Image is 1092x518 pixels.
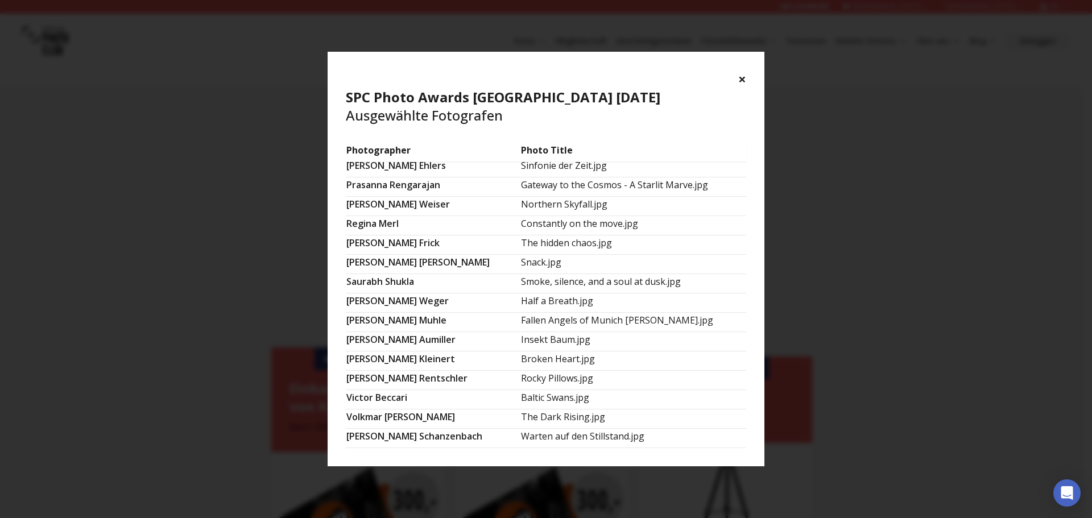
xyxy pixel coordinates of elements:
[346,177,520,197] td: Prasanna Rengarajan
[346,351,520,371] td: [PERSON_NAME] Kleinert
[520,429,746,448] td: Warten auf den Stillstand.jpg
[346,409,520,429] td: Volkmar [PERSON_NAME]
[346,143,520,162] td: Photographer
[346,216,520,235] td: Regina Merl
[520,216,746,235] td: Constantly on the move.jpg
[738,70,746,88] button: ×
[520,274,746,293] td: Smoke, silence, and a soul at dusk.jpg
[346,197,520,216] td: [PERSON_NAME] Weiser
[346,332,520,351] td: [PERSON_NAME] Aumiller
[520,293,746,313] td: Half a Breath.jpg
[520,177,746,197] td: Gateway to the Cosmos - A Starlit Marve.jpg
[346,429,520,448] td: [PERSON_NAME] Schanzenbach
[346,235,520,255] td: [PERSON_NAME] Frick
[346,158,520,177] td: [PERSON_NAME] Ehlers
[346,371,520,390] td: [PERSON_NAME] Rentschler
[520,371,746,390] td: Rocky Pillows.jpg
[520,351,746,371] td: Broken Heart.jpg
[520,235,746,255] td: The hidden chaos.jpg
[346,88,660,106] b: SPC Photo Awards [GEOGRAPHIC_DATA] [DATE]
[520,390,746,409] td: Baltic Swans.jpg
[520,332,746,351] td: Insekt Baum.jpg
[346,390,520,409] td: Victor Beccari
[520,313,746,332] td: Fallen Angels of Munich [PERSON_NAME].jpg
[520,197,746,216] td: Northern Skyfall.jpg
[520,409,746,429] td: The Dark Rising.jpg
[346,255,520,274] td: [PERSON_NAME] [PERSON_NAME]
[520,158,746,177] td: Sinfonie der Zeit.jpg
[346,274,520,293] td: Saurabh Shukla
[520,255,746,274] td: Snack.jpg
[1053,479,1081,507] div: Open Intercom Messenger
[520,143,746,162] td: Photo Title
[346,88,746,125] h4: Ausgewählte Fotografen
[346,293,520,313] td: [PERSON_NAME] Weger
[346,313,520,332] td: [PERSON_NAME] Muhle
